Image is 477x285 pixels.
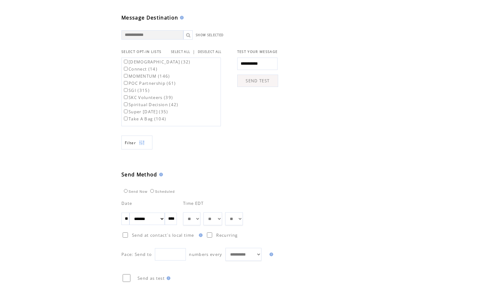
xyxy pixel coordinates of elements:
[123,80,176,86] label: POC Partnership (61)
[124,189,128,193] input: Send Now
[197,233,203,237] img: help.gif
[124,95,128,99] input: SKC Volunteers (39)
[121,201,132,206] span: Date
[124,81,128,85] input: POC Partnership (61)
[216,232,238,238] span: Recurring
[149,190,175,193] label: Scheduled
[193,49,195,54] span: |
[121,252,152,257] span: Pace: Send to
[237,50,278,54] span: TEST YOUR MESSAGE
[123,73,170,79] label: MOMENTUM (146)
[123,59,190,65] label: [DEMOGRAPHIC_DATA] (32)
[124,67,128,71] input: Connect (14)
[237,75,278,87] a: SEND TEST
[123,95,173,100] label: SKC Volunteers (39)
[123,102,178,107] label: Spiritual Decision (42)
[124,102,128,106] input: Spiritual Decision (42)
[139,136,145,150] img: filters.png
[121,14,178,21] span: Message Destination
[121,136,152,149] a: Filter
[125,140,136,145] span: Show filters
[132,232,194,238] span: Send at contact`s local time
[268,253,273,256] img: help.gif
[122,190,147,193] label: Send Now
[150,189,154,193] input: Scheduled
[138,275,165,281] span: Send as test
[123,66,157,72] label: Connect (14)
[171,50,190,54] a: SELECT ALL
[189,252,222,257] span: numbers every
[124,88,128,92] input: SGI (315)
[123,109,168,114] label: Super [DATE] (35)
[124,110,128,113] input: Super [DATE] (35)
[124,74,128,78] input: MOMENTUM (146)
[121,50,161,54] span: SELECT OPT-IN LISTS
[123,88,150,93] label: SGI (315)
[198,50,222,54] a: DESELECT ALL
[183,201,204,206] span: Time EDT
[165,276,170,280] img: help.gif
[157,173,163,176] img: help.gif
[123,116,166,122] label: Take A Bag (104)
[124,117,128,120] input: Take A Bag (104)
[121,171,157,178] span: Send Method
[124,60,128,63] input: [DEMOGRAPHIC_DATA] (32)
[178,16,184,19] img: help.gif
[196,33,224,37] a: SHOW SELECTED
